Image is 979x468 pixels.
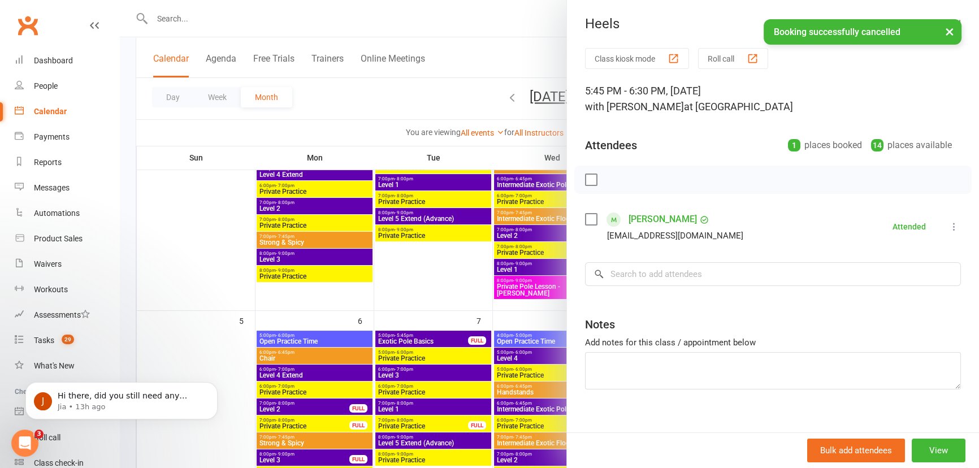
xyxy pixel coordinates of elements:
[15,353,119,379] a: What's New
[15,277,119,302] a: Workouts
[34,336,54,345] div: Tasks
[607,228,743,243] div: [EMAIL_ADDRESS][DOMAIN_NAME]
[34,209,80,218] div: Automations
[15,150,119,175] a: Reports
[15,48,119,73] a: Dashboard
[585,137,637,153] div: Attendees
[807,439,905,462] button: Bulk add attendees
[34,433,60,442] div: Roll call
[567,16,979,32] div: Heels
[15,302,119,328] a: Assessments
[34,310,90,319] div: Assessments
[15,124,119,150] a: Payments
[684,101,793,112] span: at [GEOGRAPHIC_DATA]
[34,458,84,467] div: Class check-in
[15,73,119,99] a: People
[871,137,952,153] div: places available
[788,139,800,151] div: 1
[15,252,119,277] a: Waivers
[11,430,38,457] iframe: Intercom live chat
[49,33,193,109] span: Hi there, did you still need any assistance with this one? I can see the following was shared via...
[34,430,44,439] span: 3
[34,56,73,65] div: Dashboard
[34,81,58,90] div: People
[15,201,119,226] a: Automations
[585,262,961,286] input: Search to add attendees
[34,158,62,167] div: Reports
[34,285,68,294] div: Workouts
[585,48,689,69] button: Class kiosk mode
[14,11,42,40] a: Clubworx
[939,19,960,44] button: ×
[8,358,235,437] iframe: Intercom notifications message
[62,335,74,344] span: 29
[585,336,961,349] div: Add notes for this class / appointment below
[34,259,62,268] div: Waivers
[15,99,119,124] a: Calendar
[871,139,883,151] div: 14
[893,223,926,231] div: Attended
[49,44,195,54] p: Message from Jia, sent 13h ago
[34,234,83,243] div: Product Sales
[585,317,615,332] div: Notes
[912,439,965,462] button: View
[15,425,119,450] a: Roll call
[15,175,119,201] a: Messages
[34,132,70,141] div: Payments
[764,19,961,45] div: Booking successfully cancelled
[15,226,119,252] a: Product Sales
[788,137,862,153] div: places booked
[629,210,697,228] a: [PERSON_NAME]
[34,107,67,116] div: Calendar
[34,183,70,192] div: Messages
[698,48,768,69] button: Roll call
[585,83,961,115] div: 5:45 PM - 6:30 PM, [DATE]
[585,101,684,112] span: with [PERSON_NAME]
[15,328,119,353] a: Tasks 29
